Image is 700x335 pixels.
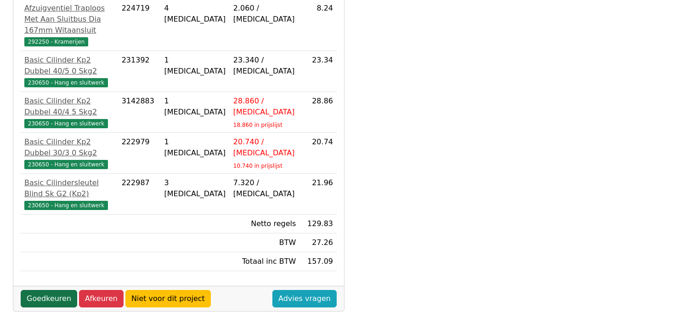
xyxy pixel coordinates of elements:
a: Advies vragen [272,290,337,307]
div: Basic Cilindersleutel Blind Sk G2 (Kp2) [24,177,114,199]
a: Basic Cilinder Kp2 Dubbel 40/5 0 Skg2230650 - Hang en sluitwerk [24,55,114,88]
td: 129.83 [299,215,337,233]
td: Totaal inc BTW [230,252,300,271]
div: 23.340 / [MEDICAL_DATA] [233,55,296,77]
div: 3 [MEDICAL_DATA] [164,177,226,199]
div: 4 [MEDICAL_DATA] [164,3,226,25]
div: Basic Cilinder Kp2 Dubbel 40/4 5 Skg2 [24,96,114,118]
a: Niet voor dit project [125,290,211,307]
a: Afzuigventiel Traploos Met Aan Sluitbus Dia 167mm Witaansluit292250 - Kramerijen [24,3,114,47]
div: Basic Cilinder Kp2 Dubbel 30/3 0 Skg2 [24,136,114,159]
div: Afzuigventiel Traploos Met Aan Sluitbus Dia 167mm Witaansluit [24,3,114,36]
div: 1 [MEDICAL_DATA] [164,55,226,77]
span: 230650 - Hang en sluitwerk [24,78,108,87]
span: 230650 - Hang en sluitwerk [24,119,108,128]
div: 20.740 / [MEDICAL_DATA] [233,136,296,159]
div: Basic Cilinder Kp2 Dubbel 40/5 0 Skg2 [24,55,114,77]
td: 23.34 [299,51,337,92]
a: Afkeuren [79,290,124,307]
td: BTW [230,233,300,252]
span: 292250 - Kramerijen [24,37,88,46]
div: 28.860 / [MEDICAL_DATA] [233,96,296,118]
div: 2.060 / [MEDICAL_DATA] [233,3,296,25]
td: 21.96 [299,174,337,215]
td: Netto regels [230,215,300,233]
a: Basic Cilindersleutel Blind Sk G2 (Kp2)230650 - Hang en sluitwerk [24,177,114,210]
td: 3142883 [118,92,161,133]
td: 20.74 [299,133,337,174]
div: 7.320 / [MEDICAL_DATA] [233,177,296,199]
div: 1 [MEDICAL_DATA] [164,136,226,159]
td: 222979 [118,133,161,174]
span: 230650 - Hang en sluitwerk [24,160,108,169]
a: Basic Cilinder Kp2 Dubbel 40/4 5 Skg2230650 - Hang en sluitwerk [24,96,114,129]
td: 28.86 [299,92,337,133]
td: 27.26 [299,233,337,252]
a: Goedkeuren [21,290,77,307]
span: 230650 - Hang en sluitwerk [24,201,108,210]
sub: 18.860 in prijslijst [233,122,282,128]
div: 1 [MEDICAL_DATA] [164,96,226,118]
td: 222987 [118,174,161,215]
td: 157.09 [299,252,337,271]
sub: 10.740 in prijslijst [233,163,282,169]
a: Basic Cilinder Kp2 Dubbel 30/3 0 Skg2230650 - Hang en sluitwerk [24,136,114,170]
td: 231392 [118,51,161,92]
